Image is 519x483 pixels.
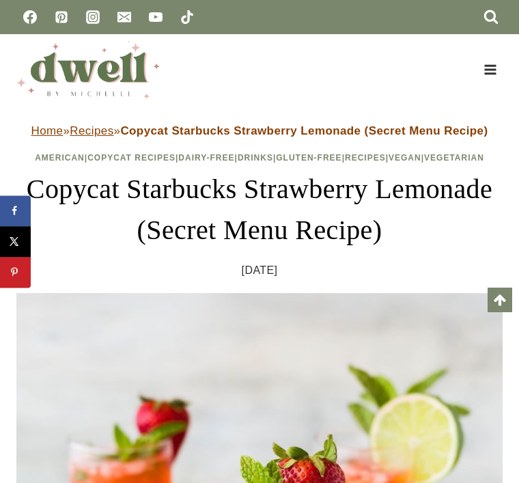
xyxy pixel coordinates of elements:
[142,3,169,31] a: YouTube
[35,153,484,163] span: | | | | | | |
[31,124,488,137] span: » »
[488,288,512,312] a: Scroll to top
[79,3,107,31] a: Instagram
[70,124,113,137] a: Recipes
[87,153,176,163] a: Copycat Recipes
[48,3,75,31] a: Pinterest
[242,262,278,279] time: [DATE]
[389,153,421,163] a: Vegan
[111,3,138,31] a: Email
[120,124,488,137] strong: Copycat Starbucks Strawberry Lemonade (Secret Menu Recipe)
[35,153,85,163] a: American
[345,153,386,163] a: Recipes
[178,153,234,163] a: Dairy-Free
[477,59,503,80] button: Open menu
[16,169,503,251] h1: Copycat Starbucks Strawberry Lemonade (Secret Menu Recipe)
[276,153,341,163] a: Gluten-Free
[31,124,64,137] a: Home
[16,3,44,31] a: Facebook
[238,153,273,163] a: Drinks
[16,41,160,98] img: DWELL by michelle
[424,153,484,163] a: Vegetarian
[173,3,201,31] a: TikTok
[479,5,503,29] button: View Search Form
